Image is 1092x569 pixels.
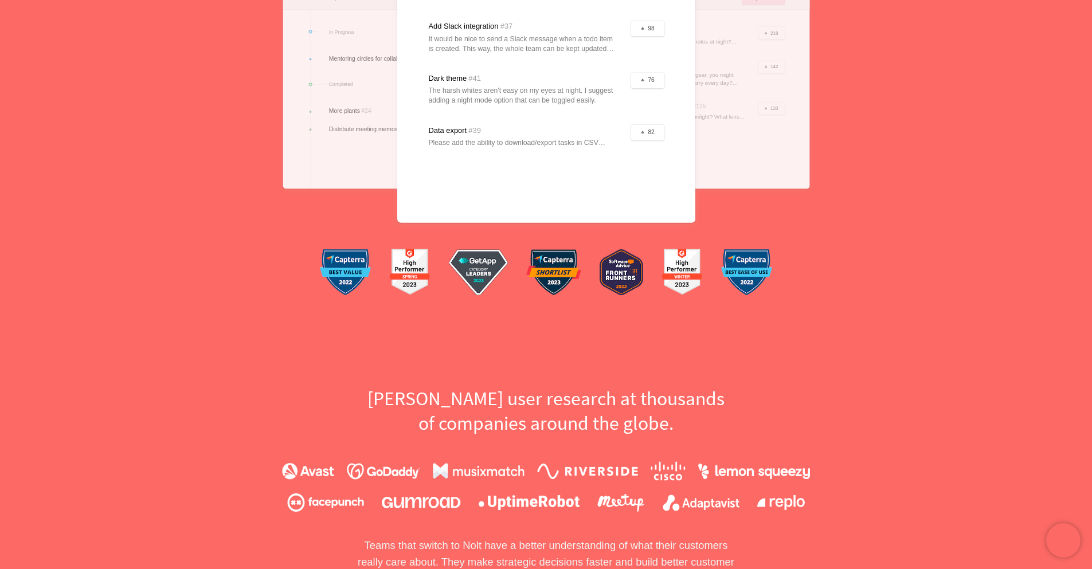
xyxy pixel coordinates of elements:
img: cisco.095899e268.png [651,461,686,481]
img: meetup.9107d9babc.png [597,494,645,512]
img: adaptavist.4060977e04.png [663,495,739,511]
img: uptimerobot.920923f729.png [479,495,580,510]
img: lemonsqueezy.bc0263d410.png [698,464,810,479]
img: getApp.168aadcbc8.png [449,249,508,295]
img: capterra-2.aadd15ad95.png [721,249,772,295]
img: avast.6829f2e004.png [282,463,334,480]
img: musixmatch.134dacf828.png [433,463,525,479]
img: riverside.224b59c4e9.png [537,464,638,479]
img: softwareAdvice.8928b0e2d4.png [600,249,643,295]
img: gumroad.2d33986aca.png [382,497,461,508]
img: godaddy.fea34582f6.png [347,463,420,480]
img: g2-2.67a1407cb9.png [662,245,703,299]
img: replo.43f45c7cdc.png [757,495,805,510]
img: capterra-3.4ae8dd4a3b.png [526,249,581,295]
img: g2-1.d59c70ff4a.png [389,245,430,299]
img: facepunch.2d9380a33e.png [287,493,364,511]
img: capterra-1.a005f88887.png [320,249,371,295]
h2: [PERSON_NAME] user research at thousands of companies around the globe. [349,386,744,436]
iframe: Chatra live chat [1046,523,1081,558]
